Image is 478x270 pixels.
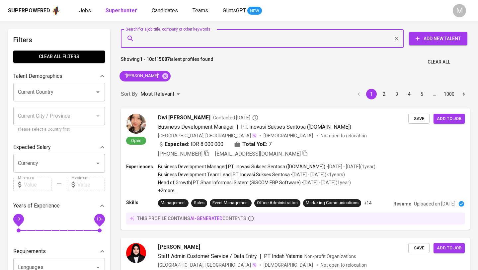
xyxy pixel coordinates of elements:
[260,252,261,260] span: |
[434,243,465,253] button: Add to job
[391,89,402,99] button: Go to page 3
[393,201,411,207] p: Resume
[140,90,174,98] p: Most Relevant
[79,7,92,15] a: Jobs
[165,140,189,148] b: Expected:
[152,7,178,14] span: Candidates
[126,114,146,134] img: dee0f61f5f6d64923047926f4bbd3dca.jpg
[437,115,461,123] span: Add to job
[121,56,213,68] p: Showing of talent profiles found
[242,140,267,148] b: Total YoE:
[428,58,450,66] span: Clear All
[213,114,259,121] span: Contacted [DATE]
[442,89,456,99] button: Go to page 1000
[193,7,208,14] span: Teams
[17,217,20,221] span: 0
[304,254,356,259] span: Non-profit Organizations
[325,163,375,170] p: • [DATE] - [DATE] ( 1 year )
[223,7,262,15] a: GlintsGPT NEW
[412,115,426,123] span: Save
[264,132,314,139] span: [DEMOGRAPHIC_DATA]
[252,133,257,138] img: magic_wand.svg
[212,200,249,206] div: Event Management
[193,7,209,15] a: Teams
[96,217,103,221] span: 10+
[429,91,440,97] div: …
[158,163,325,170] p: Business Development Manager | PT. Inovasi Sukses Sentosa ([DOMAIN_NAME])
[414,35,462,43] span: Add New Talent
[8,6,60,16] a: Superpoweredapp logo
[158,187,375,194] p: +2 more ...
[119,71,171,81] div: "[PERSON_NAME]"
[194,200,204,206] div: Sales
[8,7,50,15] div: Superpowered
[18,126,100,133] p: Please select a Country first
[137,215,246,222] p: this profile contains contents
[269,140,272,148] span: 7
[13,245,105,258] div: Requirements
[158,179,301,186] p: Head of Growth | PT. Shan Informasi Sistem (SISCOM ERP Software)
[366,89,377,99] button: page 1
[156,57,170,62] b: 15087
[190,216,222,221] span: AI-generated
[434,114,465,124] button: Add to job
[158,132,257,139] div: [GEOGRAPHIC_DATA], [GEOGRAPHIC_DATA]
[24,178,51,191] input: Value
[223,7,246,14] span: GlintsGPT
[93,87,103,97] button: Open
[252,262,257,268] img: magic_wand.svg
[158,243,200,251] span: [PERSON_NAME]
[301,179,351,186] p: • [DATE] - [DATE] ( 1 year )
[321,262,367,268] p: Not open to relocation
[13,143,51,151] p: Expected Salary
[79,7,91,14] span: Jobs
[161,200,186,206] div: Management
[126,243,146,263] img: e5765cd9a44103c3ee9edfd8b424f0b5.jpg
[13,35,105,45] h6: Filters
[158,253,257,259] span: Staff Admin Customer Service / Data Entry
[306,200,358,206] div: Marketing Communications
[119,73,164,79] span: "[PERSON_NAME]"
[13,202,60,210] p: Years of Experience
[51,6,60,16] img: app logo
[13,199,105,212] div: Years of Experience
[19,53,100,61] span: Clear All filters
[425,56,453,68] button: Clear All
[412,244,426,252] span: Save
[353,89,470,99] nav: pagination navigation
[158,124,234,130] span: Business Development Manager
[128,138,144,143] span: Open
[13,72,62,80] p: Talent Demographics
[241,124,351,130] span: PT. Inovasi Sukses Sentosa ([DOMAIN_NAME])
[409,32,467,45] button: Add New Talent
[158,114,210,122] span: Dwi [PERSON_NAME]
[215,151,301,157] span: [EMAIL_ADDRESS][DOMAIN_NAME]
[237,123,238,131] span: |
[404,89,415,99] button: Go to page 4
[247,8,262,14] span: NEW
[13,69,105,83] div: Talent Demographics
[126,199,158,206] p: Skills
[453,4,466,17] div: M
[121,90,138,98] p: Sort By
[252,114,259,121] svg: By Batam recruiter
[106,7,138,15] a: Superhunter
[121,108,470,230] a: OpenDwi [PERSON_NAME]Contacted [DATE]Business Development Manager|PT. Inovasi Sukses Sentosa ([DO...
[152,7,179,15] a: Candidates
[140,88,182,100] div: Most Relevant
[126,163,158,170] p: Experiences
[321,132,367,139] p: Not open to relocation
[158,151,202,157] span: [PHONE_NUMBER]
[93,159,103,168] button: Open
[158,262,257,268] div: [GEOGRAPHIC_DATA], [GEOGRAPHIC_DATA]
[140,57,152,62] b: 1 - 10
[77,178,105,191] input: Value
[408,114,430,124] button: Save
[13,51,105,63] button: Clear All filters
[264,253,302,259] span: PT Indah Yatama
[408,243,430,253] button: Save
[158,140,223,148] div: IDR 8.000.000
[106,7,137,14] b: Superhunter
[414,201,455,207] p: Uploaded on [DATE]
[13,141,105,154] div: Expected Salary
